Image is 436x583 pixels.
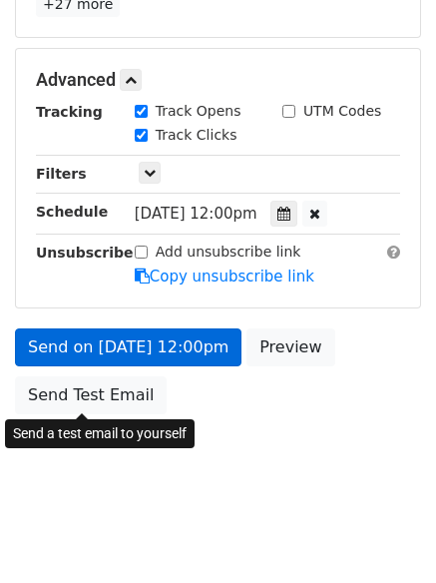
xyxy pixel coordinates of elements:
label: Track Clicks [156,125,237,146]
a: Send on [DATE] 12:00pm [15,328,241,366]
label: Track Opens [156,101,241,122]
strong: Unsubscribe [36,245,134,261]
strong: Tracking [36,104,103,120]
label: Add unsubscribe link [156,242,301,263]
a: Preview [246,328,334,366]
label: UTM Codes [303,101,381,122]
a: Send Test Email [15,376,167,414]
span: [DATE] 12:00pm [135,205,257,223]
h5: Advanced [36,69,400,91]
a: Copy unsubscribe link [135,268,314,286]
iframe: Chat Widget [336,487,436,583]
strong: Filters [36,166,87,182]
strong: Schedule [36,204,108,220]
div: Send a test email to yourself [5,419,195,448]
